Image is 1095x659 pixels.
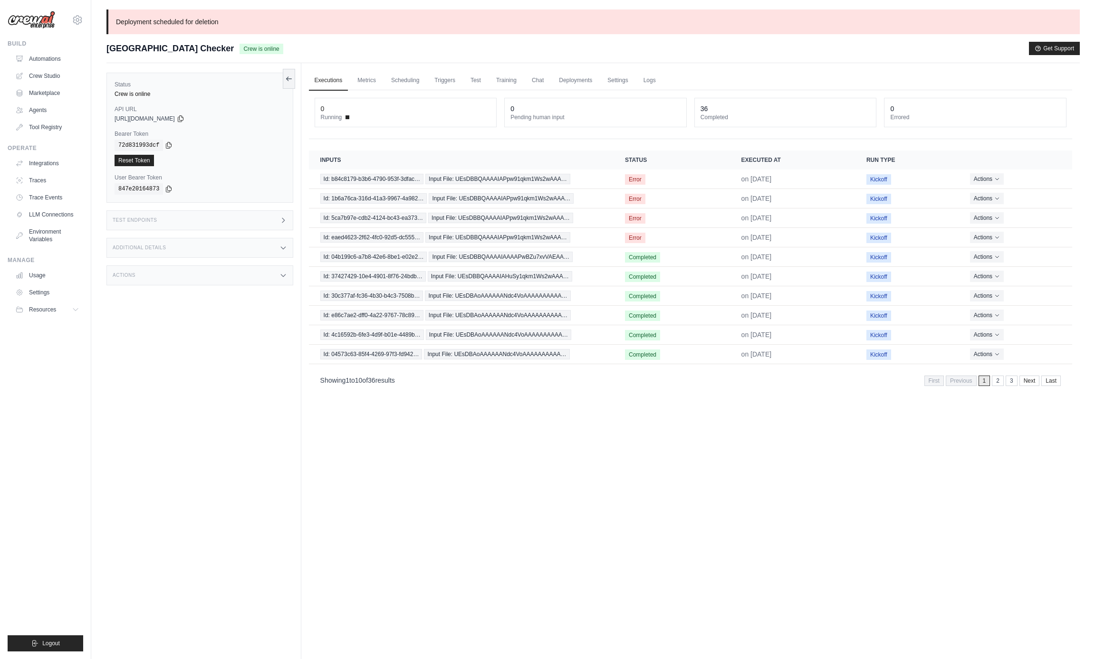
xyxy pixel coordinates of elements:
time: July 1, 2025 at 17:27 CEST [741,292,772,300]
a: Last [1041,376,1061,386]
span: Input File: UEsDBAoAAAAAANdc4VoAAAAAAAAAA… [426,329,571,340]
span: Previous [946,376,977,386]
span: Id: 37427429-10e4-4901-8f76-24bdb… [320,271,426,282]
span: Kickoff [866,252,891,263]
a: View execution details for Id [320,349,602,359]
a: Automations [11,51,83,66]
a: Executions [309,71,348,91]
a: Trace Events [11,190,83,205]
a: Scheduling [385,71,425,91]
a: Deployments [553,71,598,91]
a: View execution details for Id [320,232,602,243]
span: Id: 1b6a76ca-316d-41a3-9967-4a982… [320,193,427,204]
span: Completed [625,291,660,301]
a: 2 [992,376,1004,386]
code: 72d831993dcf [115,140,163,151]
span: Kickoff [866,349,891,360]
span: Input File: UEsDBBQAAAAIAPpw91qkm1Ws2wAAA… [429,193,574,204]
div: 36 [701,104,708,113]
div: 0 [890,104,894,113]
label: API URL [115,105,285,113]
a: View execution details for Id [320,271,602,282]
button: Actions for execution [970,329,1004,340]
button: Actions for execution [970,271,1004,282]
th: Run Type [855,151,959,169]
span: Kickoff [866,174,891,185]
span: Id: 5ca7b97e-cdb2-4124-bc43-ea373… [320,213,426,223]
span: Resources [29,306,56,313]
p: Deployment scheduled for deletion [106,9,1080,34]
nav: Pagination [309,368,1072,392]
span: Input File: UEsDBAoAAAAAANdc4VoAAAAAAAAAA… [424,349,569,359]
div: Build [8,40,83,47]
th: Status [614,151,730,169]
h3: Test Endpoints [113,217,157,223]
span: Crew is online [240,44,283,54]
span: Id: e86c7ae2-dff0-4a22-9767-78c89… [320,310,423,320]
a: Metrics [352,71,382,91]
button: Actions for execution [970,310,1004,321]
span: Input File: UEsDBBQAAAAIAAAAPwBZu7xvVAEAA… [429,252,573,262]
time: July 23, 2025 at 22:22 CEST [741,195,772,202]
a: Marketplace [11,85,83,101]
a: Environment Variables [11,224,83,247]
a: Integrations [11,156,83,171]
th: Executed at [730,151,855,169]
a: View execution details for Id [320,310,602,320]
span: Input File: UEsDBBQAAAAIAPpw91qkm1Ws2wAAA… [425,174,570,184]
h3: Additional Details [113,245,166,251]
div: Operate [8,144,83,152]
span: Input File: UEsDBBQAAAAIAPpw91qkm1Ws2wAAA… [428,213,573,223]
span: Id: 04573c63-85f4-4269-97f3-fd942… [320,349,423,359]
a: View execution details for Id [320,193,602,204]
span: Kickoff [866,233,891,243]
button: Actions for execution [970,193,1004,204]
time: July 1, 2025 at 18:07 CEST [741,253,772,261]
code: 847e20164873 [115,183,163,195]
button: Actions for execution [970,212,1004,224]
span: Error [625,194,645,204]
span: Completed [625,349,660,360]
span: Input File: UEsDBAoAAAAAANdc4VoAAAAAAAAAA… [425,291,570,301]
div: 0 [510,104,514,113]
span: Completed [625,252,660,263]
time: July 1, 2025 at 17:17 CEST [741,311,772,319]
a: Usage [11,268,83,283]
time: July 23, 2025 at 22:25 CEST [741,175,772,183]
span: Error [625,233,645,243]
span: Id: eaed4623-2f62-4fc0-92d5-dc555… [320,232,423,243]
button: Logout [8,635,83,651]
a: View execution details for Id [320,174,602,184]
a: Logs [638,71,662,91]
nav: Pagination [924,376,1061,386]
a: Crew Studio [11,68,83,84]
a: Reset Token [115,155,154,166]
button: Actions for execution [970,290,1004,301]
div: Manage [8,256,83,264]
a: Traces [11,173,83,188]
time: July 1, 2025 at 17:14 CEST [741,331,772,339]
span: Error [625,174,645,185]
div: 0 [321,104,325,113]
label: Bearer Token [115,130,285,138]
span: Kickoff [866,311,891,321]
span: First [924,376,944,386]
span: 1 [979,376,990,386]
span: 1 [346,377,349,384]
span: 10 [355,377,363,384]
dt: Pending human input [510,113,681,121]
span: Kickoff [866,213,891,224]
dt: Completed [701,113,871,121]
a: Settings [11,285,83,300]
a: View execution details for Id [320,291,602,301]
div: Crew is online [115,90,285,98]
a: Settings [602,71,634,91]
span: Completed [625,330,660,340]
a: LLM Connections [11,207,83,222]
span: Kickoff [866,291,891,301]
a: Tool Registry [11,120,83,135]
dt: Errored [890,113,1060,121]
label: User Bearer Token [115,174,285,181]
a: Training [490,71,522,91]
a: Triggers [429,71,461,91]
